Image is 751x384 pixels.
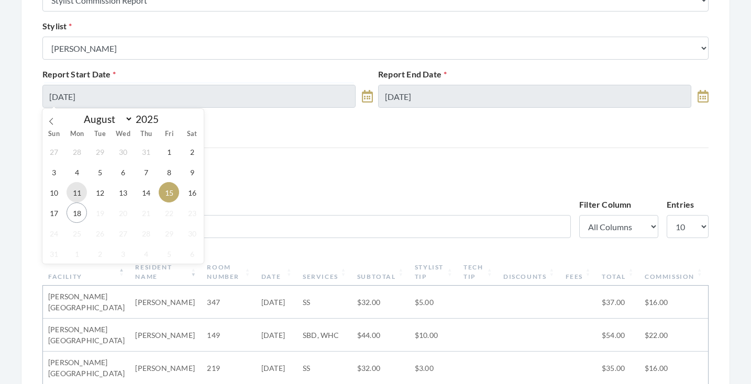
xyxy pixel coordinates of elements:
select: Month [79,112,133,126]
span: September 3, 2025 [113,243,133,264]
label: Entries [667,198,694,211]
span: August 18, 2025 [67,202,87,223]
th: Services: activate to sort column ascending [297,258,352,286]
span: August 3, 2025 [43,162,64,182]
label: Stylist [42,20,72,32]
td: SS [297,286,352,319]
span: August 22, 2025 [159,202,179,223]
h3: Stylist Commission Report [42,161,709,186]
span: August 8, 2025 [159,162,179,182]
td: [DATE] [256,286,297,319]
span: August 6, 2025 [113,162,133,182]
span: August 11, 2025 [67,182,87,202]
span: Stylist: [PERSON_NAME] [42,176,709,186]
td: [PERSON_NAME] [130,286,202,319]
label: Report End Date [378,68,447,81]
input: Select Date [378,85,691,108]
span: Tue [89,131,112,138]
th: Fees: activate to sort column ascending [560,258,597,286]
td: $16.00 [639,286,708,319]
input: Filter... [42,215,571,238]
span: September 6, 2025 [182,243,202,264]
span: August 26, 2025 [90,223,110,243]
span: July 29, 2025 [90,141,110,162]
span: August 29, 2025 [159,223,179,243]
span: July 31, 2025 [136,141,156,162]
td: $22.00 [639,319,708,352]
span: July 28, 2025 [67,141,87,162]
span: August 27, 2025 [113,223,133,243]
span: August 20, 2025 [113,202,133,223]
span: August 10, 2025 [43,182,64,202]
td: 347 [202,286,256,319]
th: Stylist Tip: activate to sort column ascending [410,258,459,286]
span: August 31, 2025 [43,243,64,264]
td: [PERSON_NAME] [130,319,202,352]
span: August 24, 2025 [43,223,64,243]
th: Room Number: activate to sort column ascending [202,258,256,286]
td: 149 [202,319,256,352]
td: [PERSON_NAME][GEOGRAPHIC_DATA] [43,319,130,352]
span: Thu [135,131,158,138]
th: Facility: activate to sort column descending [43,258,130,286]
a: toggle [362,85,373,108]
td: [PERSON_NAME][GEOGRAPHIC_DATA] [43,286,130,319]
span: September 4, 2025 [136,243,156,264]
span: Sun [42,131,65,138]
span: August 21, 2025 [136,202,156,223]
span: August 16, 2025 [182,182,202,202]
span: Fri [158,131,181,138]
th: Commission: activate to sort column ascending [639,258,708,286]
td: $44.00 [352,319,410,352]
span: August 19, 2025 [90,202,110,223]
label: Filter Column [579,198,632,211]
span: Mon [65,131,89,138]
span: August 15, 2025 [159,182,179,202]
span: September 2, 2025 [90,243,110,264]
th: Date: activate to sort column ascending [256,258,297,286]
a: toggle [698,85,709,108]
label: Report Start Date [42,68,116,81]
td: $10.00 [410,319,459,352]
span: August 14, 2025 [136,182,156,202]
td: $32.00 [352,286,410,319]
th: Tech Tip: activate to sort column ascending [458,258,498,286]
span: August 2, 2025 [182,141,202,162]
span: August 5, 2025 [90,162,110,182]
span: August 13, 2025 [113,182,133,202]
span: Wed [112,131,135,138]
span: Sat [181,131,204,138]
span: July 27, 2025 [43,141,64,162]
th: Discounts: activate to sort column ascending [498,258,560,286]
span: August 25, 2025 [67,223,87,243]
th: Total: activate to sort column ascending [597,258,639,286]
span: August 30, 2025 [182,223,202,243]
span: September 1, 2025 [67,243,87,264]
td: [DATE] [256,319,297,352]
span: August 9, 2025 [182,162,202,182]
td: $54.00 [597,319,639,352]
td: $37.00 [597,286,639,319]
span: September 5, 2025 [159,243,179,264]
span: August 17, 2025 [43,202,64,223]
input: Select Date [42,85,356,108]
td: SBD, WHC [297,319,352,352]
th: Resident Name: activate to sort column ascending [130,258,202,286]
span: August 4, 2025 [67,162,87,182]
span: July 30, 2025 [113,141,133,162]
span: August 7, 2025 [136,162,156,182]
span: August 23, 2025 [182,202,202,223]
td: $5.00 [410,286,459,319]
span: August 28, 2025 [136,223,156,243]
span: August 12, 2025 [90,182,110,202]
span: August 1, 2025 [159,141,179,162]
th: Subtotal: activate to sort column ascending [352,258,410,286]
input: Year [133,113,168,125]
